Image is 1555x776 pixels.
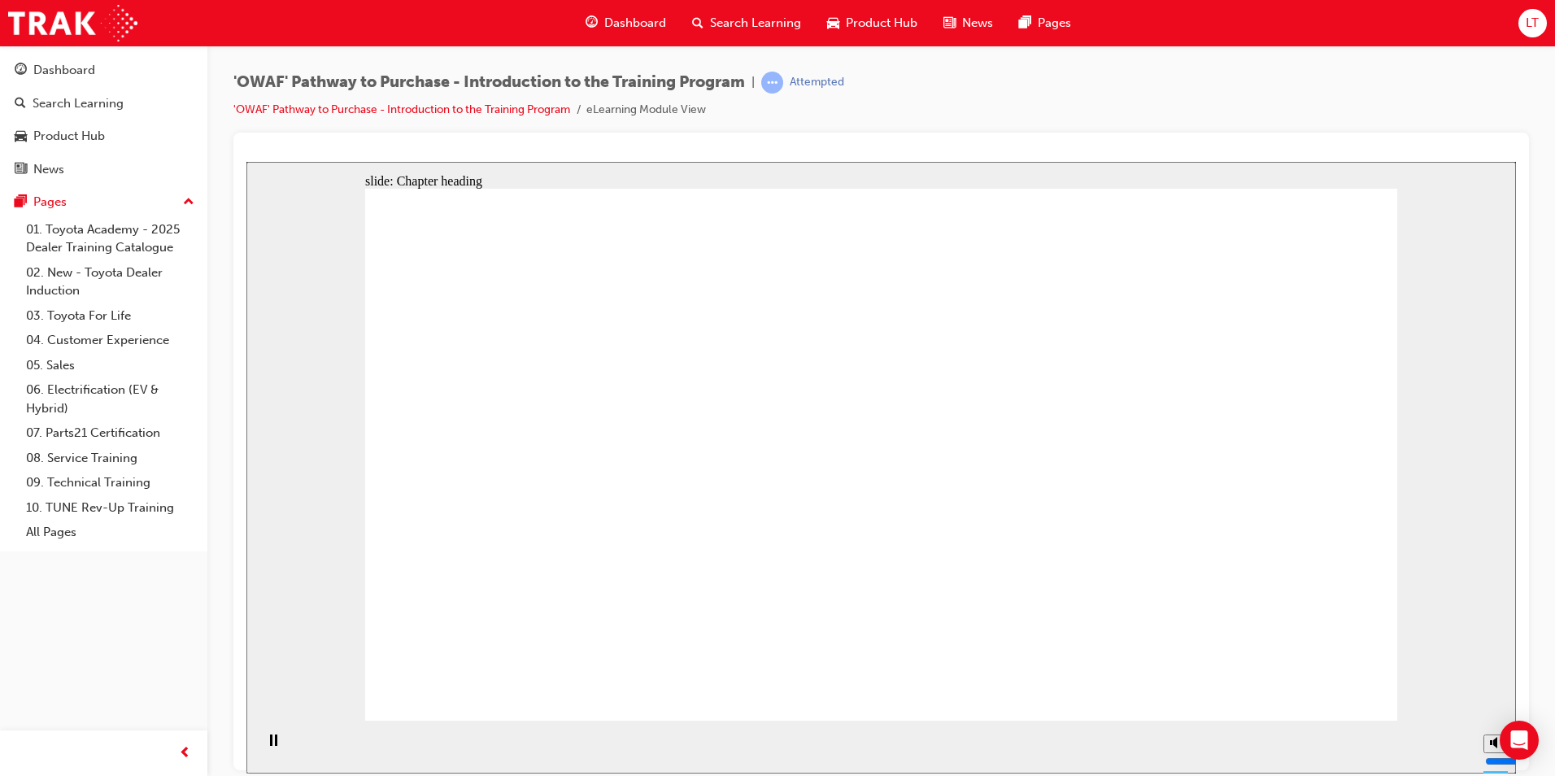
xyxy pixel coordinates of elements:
[1526,14,1539,33] span: LT
[573,7,679,40] a: guage-iconDashboard
[7,155,201,185] a: News
[33,127,105,146] div: Product Hub
[20,470,201,495] a: 09. Technical Training
[7,89,201,119] a: Search Learning
[15,63,27,78] span: guage-icon
[7,187,201,217] button: Pages
[1019,13,1031,33] span: pages-icon
[8,572,36,599] button: Pause (Ctrl+Alt+P)
[20,446,201,471] a: 08. Service Training
[679,7,814,40] a: search-iconSearch Learning
[20,377,201,421] a: 06. Electrification (EV & Hybrid)
[233,73,745,92] span: 'OWAF' Pathway to Purchase - Introduction to the Training Program
[962,14,993,33] span: News
[8,559,36,612] div: playback controls
[15,163,27,177] span: news-icon
[183,192,194,213] span: up-icon
[1038,14,1071,33] span: Pages
[586,101,706,120] li: eLearning Module View
[20,353,201,378] a: 05. Sales
[7,55,201,85] a: Dashboard
[20,260,201,303] a: 02. New - Toyota Dealer Induction
[7,121,201,151] a: Product Hub
[930,7,1006,40] a: news-iconNews
[814,7,930,40] a: car-iconProduct Hub
[604,14,666,33] span: Dashboard
[1518,9,1547,37] button: LT
[1500,721,1539,760] div: Open Intercom Messenger
[20,421,201,446] a: 07. Parts21 Certification
[15,97,26,111] span: search-icon
[1229,559,1261,612] div: misc controls
[33,193,67,211] div: Pages
[1006,7,1084,40] a: pages-iconPages
[8,5,137,41] img: Trak
[1239,593,1344,606] input: volume
[827,13,839,33] span: car-icon
[33,94,124,113] div: Search Learning
[20,303,201,329] a: 03. Toyota For Life
[20,520,201,545] a: All Pages
[943,13,956,33] span: news-icon
[15,129,27,144] span: car-icon
[179,743,191,764] span: prev-icon
[233,102,570,116] a: 'OWAF' Pathway to Purchase - Introduction to the Training Program
[33,61,95,80] div: Dashboard
[710,14,801,33] span: Search Learning
[692,13,703,33] span: search-icon
[846,14,917,33] span: Product Hub
[751,73,755,92] span: |
[20,328,201,353] a: 04. Customer Experience
[790,75,844,90] div: Attempted
[586,13,598,33] span: guage-icon
[20,217,201,260] a: 01. Toyota Academy - 2025 Dealer Training Catalogue
[761,72,783,94] span: learningRecordVerb_ATTEMPT-icon
[7,52,201,187] button: DashboardSearch LearningProduct HubNews
[20,495,201,521] a: 10. TUNE Rev-Up Training
[33,160,64,179] div: News
[1237,573,1263,591] button: Mute (Ctrl+Alt+M)
[15,195,27,210] span: pages-icon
